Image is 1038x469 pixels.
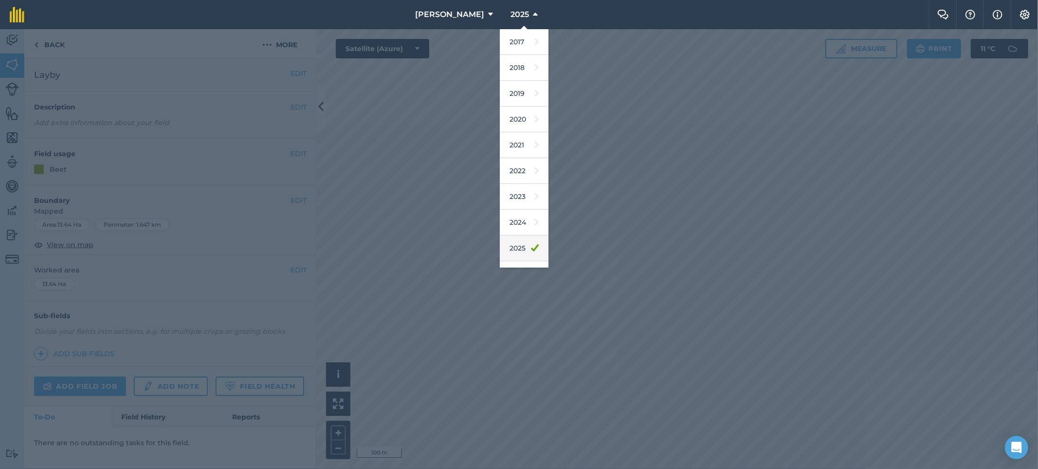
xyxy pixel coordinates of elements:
[937,10,949,19] img: Two speech bubbles overlapping with the left bubble in the forefront
[500,235,548,261] a: 2025
[500,81,548,107] a: 2019
[500,107,548,132] a: 2020
[415,9,484,20] span: [PERSON_NAME]
[1005,436,1028,459] div: Open Intercom Messenger
[500,29,548,55] a: 2017
[510,9,529,20] span: 2025
[500,158,548,184] a: 2022
[500,55,548,81] a: 2018
[500,210,548,235] a: 2024
[1019,10,1031,19] img: A cog icon
[500,261,548,287] a: 2026
[10,7,24,22] img: fieldmargin Logo
[500,184,548,210] a: 2023
[500,132,548,158] a: 2021
[993,9,1002,20] img: svg+xml;base64,PHN2ZyB4bWxucz0iaHR0cDovL3d3dy53My5vcmcvMjAwMC9zdmciIHdpZHRoPSIxNyIgaGVpZ2h0PSIxNy...
[965,10,976,19] img: A question mark icon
